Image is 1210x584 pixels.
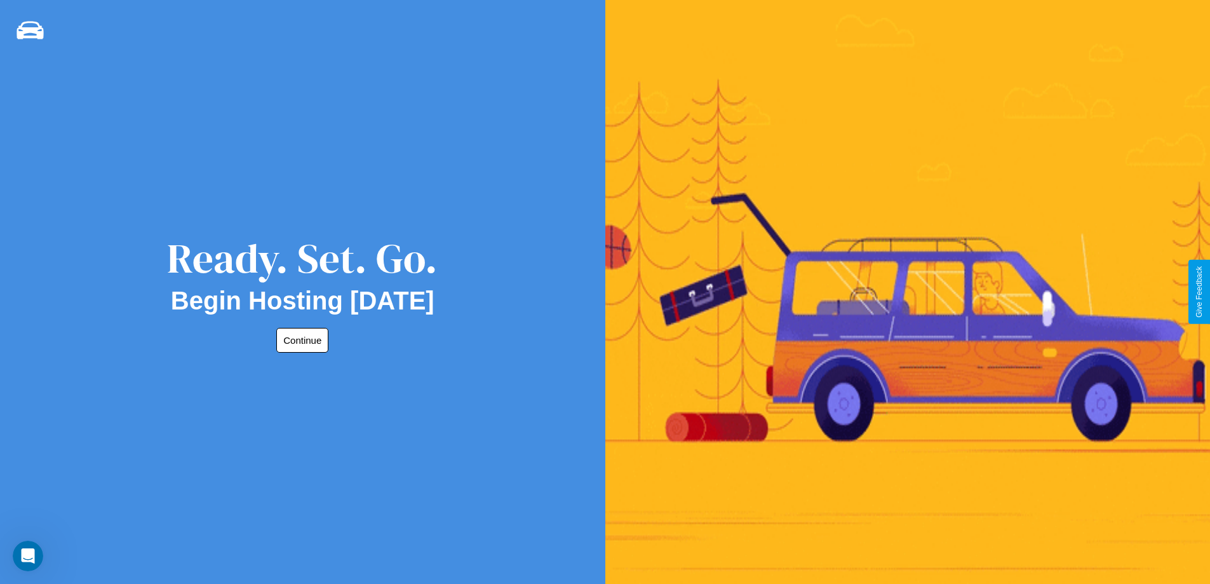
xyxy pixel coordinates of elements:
button: Continue [276,328,328,353]
h2: Begin Hosting [DATE] [171,287,434,315]
div: Ready. Set. Go. [167,230,438,287]
iframe: Intercom live chat [13,541,43,571]
div: Give Feedback [1195,266,1204,318]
